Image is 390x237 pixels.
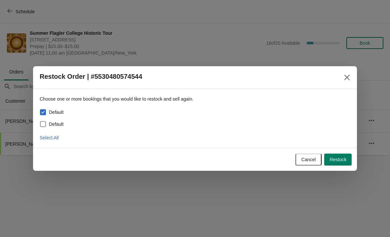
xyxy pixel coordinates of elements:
[40,135,59,140] span: Select All
[40,73,142,80] h2: Restock Order | #5530480574544
[49,109,63,116] span: Default
[295,154,322,166] button: Cancel
[301,157,316,162] span: Cancel
[37,132,61,144] button: Select All
[330,157,346,162] span: Restock
[49,121,63,127] span: Default
[40,96,350,102] p: Choose one or more bookings that you would like to restock and sell again.
[324,154,352,166] button: Restock
[341,71,353,83] button: Close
